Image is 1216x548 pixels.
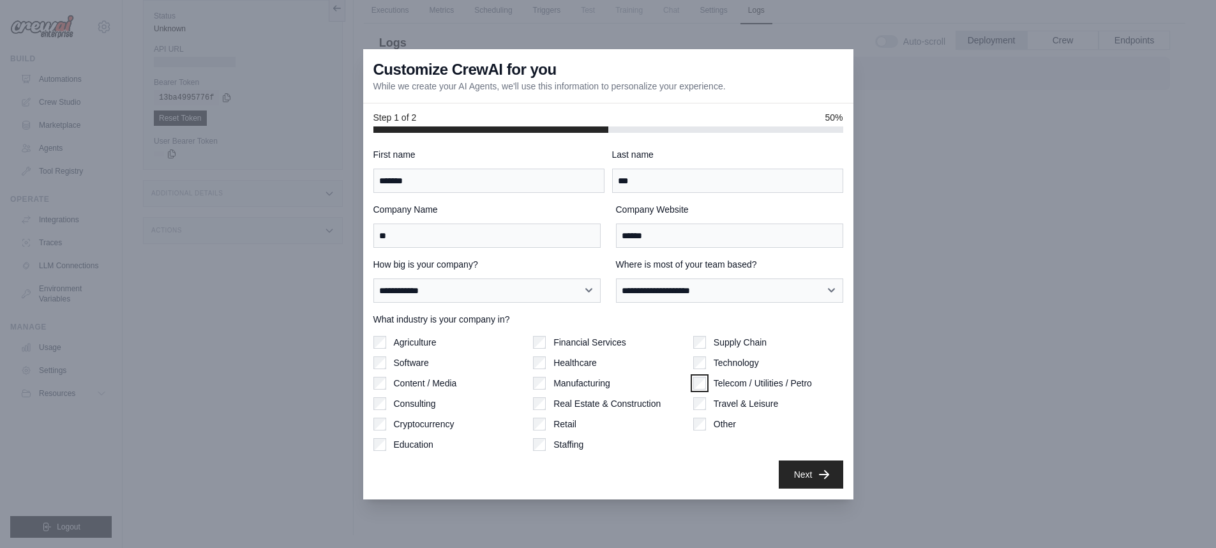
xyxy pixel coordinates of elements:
button: Next [779,460,843,489]
label: Supply Chain [714,336,767,349]
label: How big is your company? [373,258,601,271]
label: Telecom / Utilities / Petro [714,377,812,390]
label: Manufacturing [553,377,610,390]
label: Retail [553,418,576,430]
label: Agriculture [394,336,437,349]
label: Cryptocurrency [394,418,454,430]
label: Healthcare [553,356,597,369]
label: Software [394,356,429,369]
label: Company Name [373,203,601,216]
iframe: Chat Widget [1152,487,1216,548]
label: Company Website [616,203,843,216]
label: Real Estate & Construction [553,397,661,410]
label: Financial Services [553,336,626,349]
label: Staffing [553,438,583,451]
label: Where is most of your team based? [616,258,843,271]
label: Other [714,418,736,430]
h3: Customize CrewAI for you [373,59,557,80]
label: Education [394,438,433,451]
span: Step 1 of 2 [373,111,417,124]
label: Consulting [394,397,436,410]
label: What industry is your company in? [373,313,843,326]
p: While we create your AI Agents, we'll use this information to personalize your experience. [373,80,726,93]
span: 50% [825,111,843,124]
label: Last name [612,148,843,161]
label: Technology [714,356,759,369]
label: Travel & Leisure [714,397,778,410]
label: First name [373,148,604,161]
label: Content / Media [394,377,457,390]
